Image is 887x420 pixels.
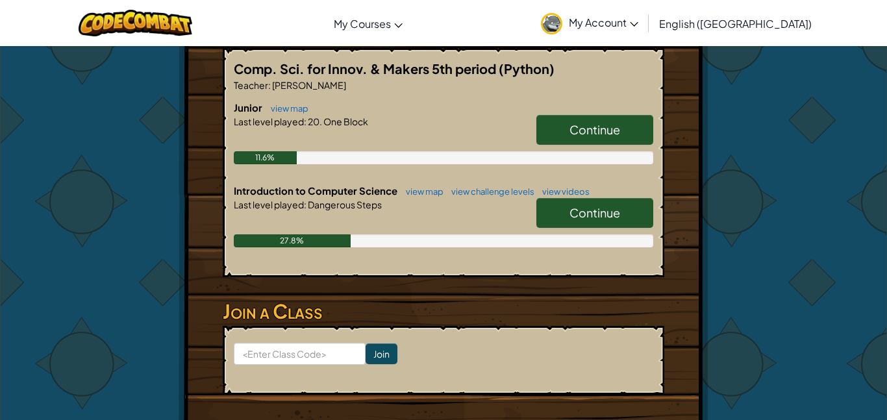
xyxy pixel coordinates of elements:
span: One Block [322,116,368,127]
span: Comp. Sci. for Innov. & Makers 5th period [234,60,499,77]
input: <Enter Class Code> [234,343,366,365]
a: English ([GEOGRAPHIC_DATA]) [653,6,818,41]
span: Teacher [234,79,268,91]
a: view challenge levels [445,186,534,197]
span: [PERSON_NAME] [271,79,346,91]
span: : [268,79,271,91]
span: Last level played [234,116,304,127]
span: : [304,199,306,210]
a: My Courses [327,6,409,41]
span: My Courses [334,17,391,31]
div: 11.6% [234,151,297,164]
a: view videos [536,186,590,197]
span: Junior [234,101,264,114]
a: view map [264,103,308,114]
img: CodeCombat logo [79,10,192,36]
div: 27.8% [234,234,351,247]
h3: Join a Class [223,297,664,326]
span: My Account [569,16,638,29]
span: English ([GEOGRAPHIC_DATA]) [659,17,812,31]
span: Continue [569,205,620,220]
span: 20. [306,116,322,127]
a: My Account [534,3,645,43]
span: (Python) [499,60,555,77]
span: : [304,116,306,127]
input: Join [366,343,397,364]
span: Dangerous Steps [306,199,382,210]
span: Introduction to Computer Science [234,184,399,197]
span: Continue [569,122,620,137]
a: view map [399,186,443,197]
span: Last level played [234,199,304,210]
img: avatar [541,13,562,34]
